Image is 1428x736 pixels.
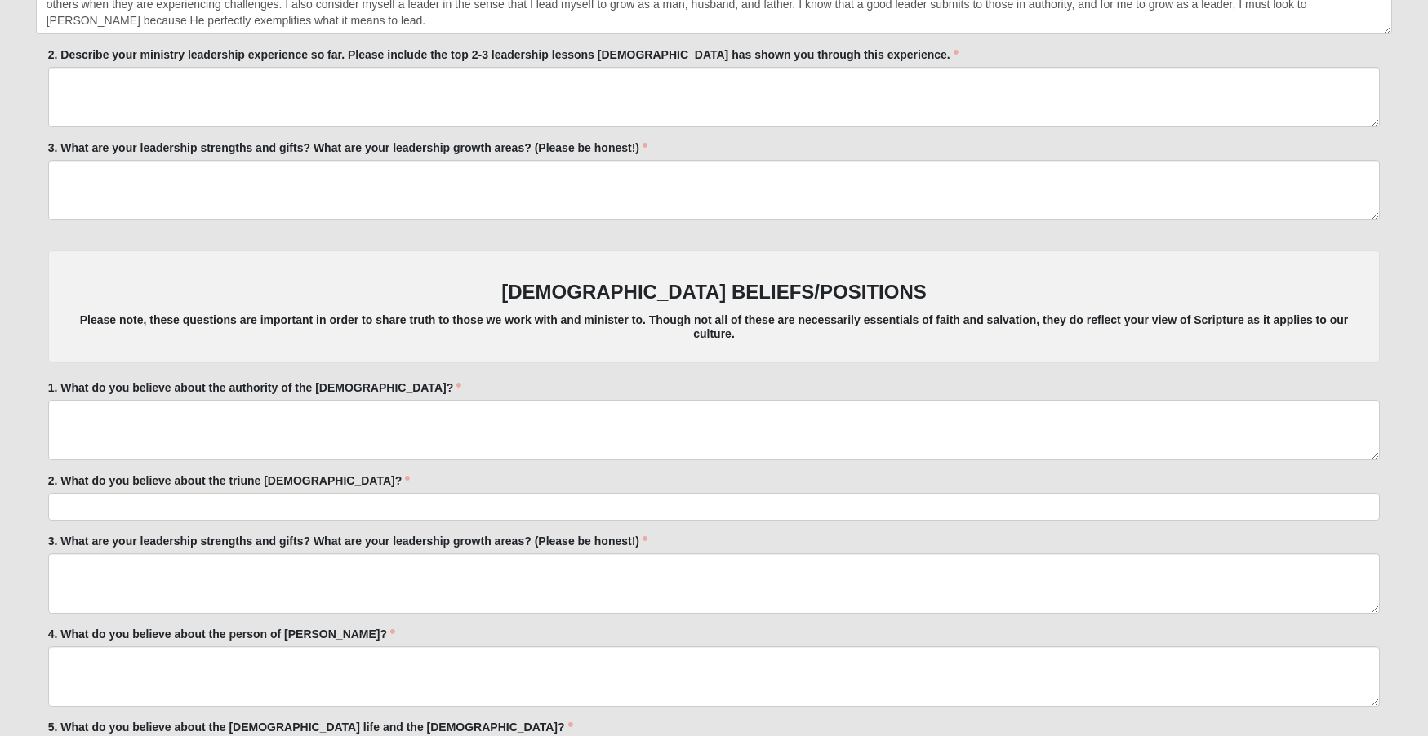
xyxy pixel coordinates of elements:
[48,533,647,549] label: 3. What are your leadership strengths and gifts? What are your leadership growth areas? (Please b...
[48,140,647,156] label: 3. What are your leadership strengths and gifts? What are your leadership growth areas? (Please b...
[48,719,573,735] label: 5. What do you believe about the [DEMOGRAPHIC_DATA] life and the [DEMOGRAPHIC_DATA]?
[48,626,395,642] label: 4. What do you believe about the person of [PERSON_NAME]?
[65,281,1364,304] h3: [DEMOGRAPHIC_DATA] BELIEFS/POSITIONS
[48,47,959,63] label: 2. Describe your ministry leadership experience so far. Please include the top 2-3 leadership les...
[65,313,1364,341] h5: Please note, these questions are important in order to share truth to those we work with and mini...
[48,472,411,489] label: 2. What do you believe about the triune [DEMOGRAPHIC_DATA]?
[48,379,462,396] label: 1. What do you believe about the authority of the [DEMOGRAPHIC_DATA]?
